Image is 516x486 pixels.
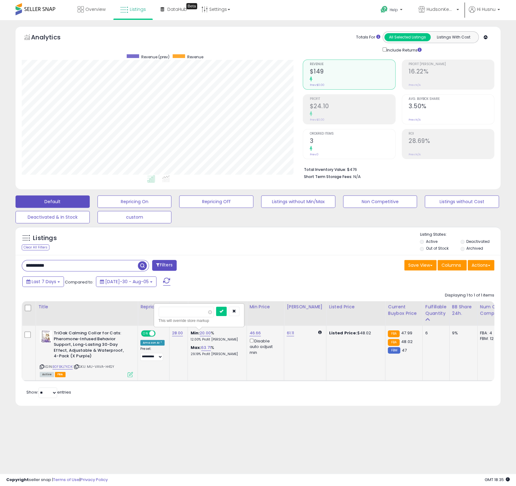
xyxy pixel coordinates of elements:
[409,103,494,111] h2: 3.50%
[329,304,382,310] div: Listed Price
[353,174,360,180] span: N/A
[187,54,203,60] span: Revenue
[40,330,52,343] img: 51JNOq2zHyL._SL40_.jpg
[402,347,407,353] span: 47
[310,97,395,101] span: Profit
[304,167,346,172] b: Total Inventory Value:
[420,232,500,238] p: Listing States:
[401,330,412,336] span: 47.99
[190,304,244,310] div: Markup on Cost
[40,372,54,377] span: All listings currently available for purchase on Amazon
[141,54,170,60] span: Revenue (prev)
[179,195,253,208] button: Repricing Off
[188,301,247,326] th: The percentage added to the cost of goods (COGS) that forms the calculator for Min & Max prices.
[54,330,129,361] b: TriOak Calming Collar for Cats: Pheromone-Infused Behavior Support, Long-Lasting 30-Day Effect, A...
[466,246,483,251] label: Archived
[378,46,429,53] div: Include Returns
[38,304,135,310] div: Title
[310,63,395,66] span: Revenue
[426,239,437,244] label: Active
[190,330,242,342] div: %
[201,345,211,351] a: 63.71
[388,304,420,317] div: Current Buybox Price
[74,364,114,369] span: | SKU: MU-VAVA-H4SY
[409,137,494,146] h2: 28.69%
[172,330,183,336] a: 28.00
[65,279,93,285] span: Compared to:
[140,304,167,310] div: Repricing
[404,260,437,270] button: Save View
[310,68,395,76] h2: $149
[249,304,281,310] div: Min Price
[356,34,380,40] div: Totals For
[190,337,242,342] p: 12.00% Profit [PERSON_NAME]
[425,330,444,336] div: 6
[380,6,388,13] i: Get Help
[480,304,503,317] div: Num of Comp.
[409,63,494,66] span: Profit [PERSON_NAME]
[329,330,380,336] div: $48.02
[26,389,71,395] span: Show: entries
[249,337,279,355] div: Disable auto adjust min
[140,340,165,346] div: Amazon AI *
[186,3,197,9] div: Tooltip anchor
[343,195,417,208] button: Non Competitive
[55,372,66,377] span: FBA
[33,234,57,243] h5: Listings
[190,345,242,356] div: %
[310,153,318,156] small: Prev: 0
[409,132,494,136] span: ROI
[437,260,467,270] button: Columns
[304,165,490,173] li: $476
[32,279,56,285] span: Last 7 Days
[167,6,187,12] span: DataHub
[441,262,461,268] span: Columns
[142,331,149,336] span: ON
[310,137,395,146] h2: 3
[16,195,90,208] button: Default
[388,330,399,337] small: FBA
[477,6,496,12] span: Hi Husnu
[426,246,449,251] label: Out of Stock
[152,260,176,271] button: Filters
[287,330,294,336] a: 61.11
[22,276,64,287] button: Last 7 Days
[480,330,500,336] div: FBA: 4
[310,83,324,87] small: Prev: $0.00
[190,330,200,336] b: Min:
[452,304,475,317] div: BB Share 24h.
[31,33,73,43] h5: Analytics
[140,347,165,361] div: Preset:
[409,153,421,156] small: Prev: N/A
[155,331,165,336] span: OFF
[445,292,494,298] div: Displaying 1 to 1 of 1 items
[190,345,201,350] b: Max:
[468,260,494,270] button: Actions
[388,347,400,354] small: FBM
[130,6,146,12] span: Listings
[376,1,409,20] a: Help
[469,6,500,20] a: Hi Husnu
[16,211,90,223] button: Deactivated & In Stock
[105,279,149,285] span: [DATE]-30 - Aug-05
[388,339,399,346] small: FBA
[466,239,490,244] label: Deactivated
[409,118,421,122] small: Prev: N/A
[401,339,413,345] span: 48.02
[310,118,324,122] small: Prev: $0.00
[287,304,324,310] div: [PERSON_NAME]
[452,330,473,336] div: 9%
[190,352,242,356] p: 29.19% Profit [PERSON_NAME]
[425,195,499,208] button: Listings without Cost
[409,83,421,87] small: Prev: N/A
[85,6,106,12] span: Overview
[249,330,261,336] a: 46.66
[97,195,172,208] button: Repricing On
[52,364,73,369] a: B0FBKJ7KDK
[409,97,494,101] span: Avg. Buybox Share
[384,33,431,41] button: All Selected Listings
[159,318,239,324] div: This will override store markup
[40,330,133,376] div: ASIN:
[310,103,395,111] h2: $24.10
[427,6,455,12] span: HudsonKean Trading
